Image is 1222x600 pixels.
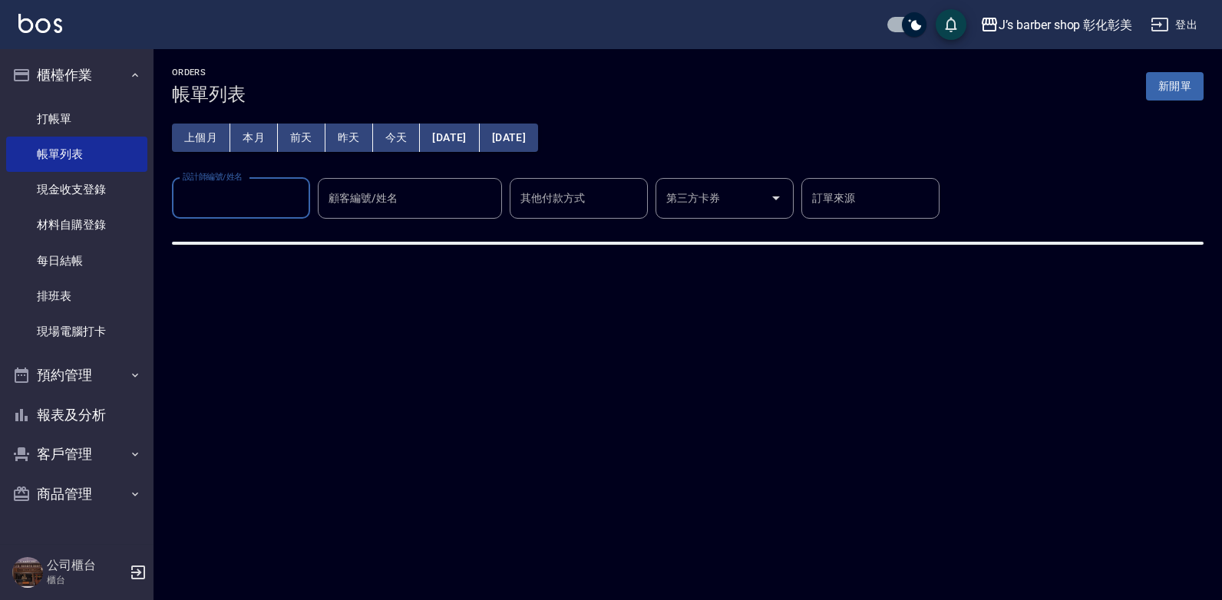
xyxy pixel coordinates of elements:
[936,9,966,40] button: save
[6,243,147,279] a: 每日結帳
[47,573,125,587] p: 櫃台
[278,124,325,152] button: 前天
[6,355,147,395] button: 預約管理
[12,557,43,588] img: Person
[172,84,246,105] h3: 帳單列表
[325,124,373,152] button: 昨天
[764,186,788,210] button: Open
[6,137,147,172] a: 帳單列表
[420,124,479,152] button: [DATE]
[172,68,246,77] h2: ORDERS
[974,9,1138,41] button: J’s barber shop 彰化彰美
[6,474,147,514] button: 商品管理
[6,395,147,435] button: 報表及分析
[47,558,125,573] h5: 公司櫃台
[373,124,421,152] button: 今天
[18,14,62,33] img: Logo
[480,124,538,152] button: [DATE]
[6,172,147,207] a: 現金收支登錄
[6,101,147,137] a: 打帳單
[183,171,243,183] label: 設計師編號/姓名
[6,55,147,95] button: 櫃檯作業
[6,314,147,349] a: 現場電腦打卡
[172,124,230,152] button: 上個月
[999,15,1132,35] div: J’s barber shop 彰化彰美
[6,434,147,474] button: 客戶管理
[6,207,147,242] a: 材料自購登錄
[1144,11,1204,39] button: 登出
[1146,72,1204,101] button: 新開單
[6,279,147,314] a: 排班表
[230,124,278,152] button: 本月
[1146,78,1204,93] a: 新開單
